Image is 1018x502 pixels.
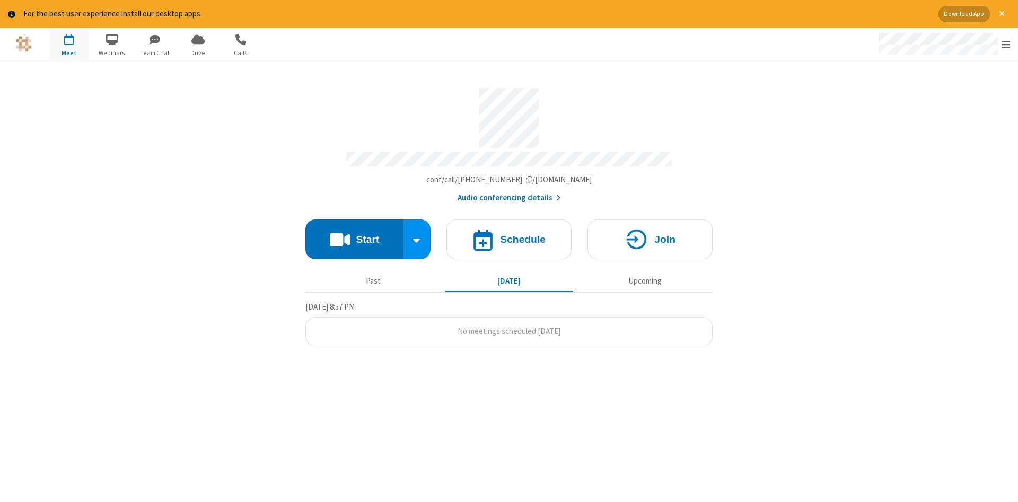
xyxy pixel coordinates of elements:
button: Upcoming [581,271,709,292]
div: Open menu [868,28,1018,60]
button: Download App [938,6,990,22]
span: Meet [49,48,89,58]
img: QA Selenium DO NOT DELETE OR CHANGE [16,36,32,52]
section: Today's Meetings [305,301,713,346]
div: Start conference options [403,219,431,259]
button: Join [587,219,713,259]
button: Start [305,219,403,259]
button: Logo [4,28,43,60]
span: Calls [221,48,261,58]
span: Drive [178,48,218,58]
h4: Schedule [500,234,546,244]
span: Webinars [92,48,132,58]
span: [DATE] 8:57 PM [305,302,355,312]
span: Team Chat [135,48,175,58]
span: Copy my meeting room link [426,174,592,184]
button: Past [310,271,437,292]
section: Account details [305,80,713,204]
h4: Start [356,234,379,244]
button: [DATE] [445,271,573,292]
span: No meetings scheduled [DATE] [458,326,560,336]
h4: Join [654,234,675,244]
div: For the best user experience install our desktop apps. [23,8,931,20]
button: Close alert [994,6,1010,22]
button: Copy my meeting room linkCopy my meeting room link [426,174,592,186]
button: Schedule [446,219,572,259]
button: Audio conferencing details [458,192,561,204]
